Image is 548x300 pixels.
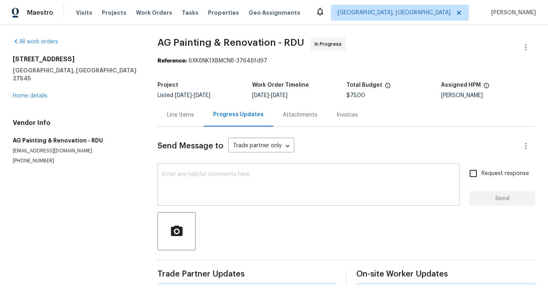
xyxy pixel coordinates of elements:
[482,169,529,178] span: Request response
[102,9,126,17] span: Projects
[157,58,187,64] b: Reference:
[252,82,309,88] h5: Work Order Timeline
[157,93,210,98] span: Listed
[175,93,210,98] span: -
[252,93,288,98] span: -
[76,9,92,17] span: Visits
[13,39,58,45] a: All work orders
[194,93,210,98] span: [DATE]
[157,142,223,150] span: Send Message to
[175,93,192,98] span: [DATE]
[249,9,300,17] span: Geo Assignments
[338,9,451,17] span: [GEOGRAPHIC_DATA], [GEOGRAPHIC_DATA]
[271,93,288,98] span: [DATE]
[157,270,336,278] span: Trade Partner Updates
[356,270,535,278] span: On-site Worker Updates
[13,55,138,63] h2: [STREET_ADDRESS]
[228,140,294,153] div: Trade partner only
[441,93,536,98] div: [PERSON_NAME]
[346,82,382,88] h5: Total Budget
[488,9,536,17] span: [PERSON_NAME]
[157,38,304,47] span: AG Painting & Renovation - RDU
[441,82,481,88] h5: Assigned HPM
[483,82,490,93] span: The hpm assigned to this work order.
[346,93,365,98] span: $75.00
[182,10,198,16] span: Tasks
[315,40,345,48] span: In Progress
[213,111,264,119] div: Progress Updates
[13,66,138,82] h5: [GEOGRAPHIC_DATA], [GEOGRAPHIC_DATA] 27545
[157,82,178,88] h5: Project
[167,111,194,119] div: Line Items
[27,9,53,17] span: Maestro
[13,148,138,154] p: [EMAIL_ADDRESS][DOMAIN_NAME]
[385,82,391,93] span: The total cost of line items that have been proposed by Opendoor. This sum includes line items th...
[136,9,172,17] span: Work Orders
[208,9,239,17] span: Properties
[13,93,47,99] a: Home details
[13,136,138,144] h5: AG Painting & Renovation - RDU
[336,111,358,119] div: Invoices
[157,57,535,65] div: 6XK6NK1XBMCN8-37646fd97
[252,93,269,98] span: [DATE]
[283,111,317,119] div: Attachments
[13,119,138,127] h4: Vendor Info
[13,158,138,164] p: [PHONE_NUMBER]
